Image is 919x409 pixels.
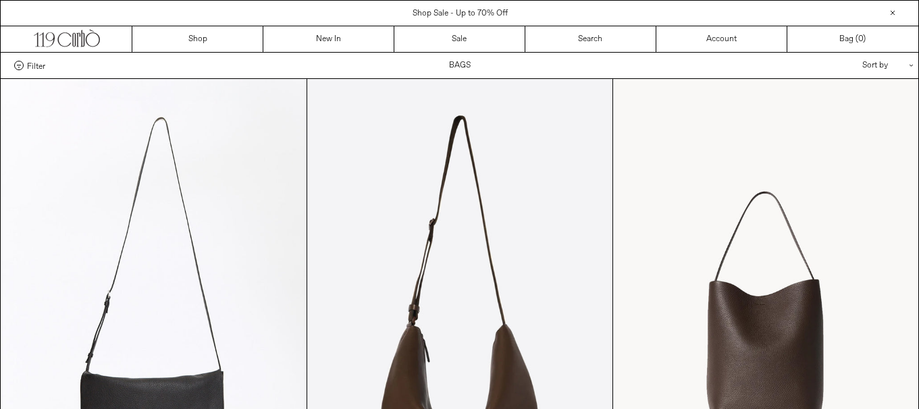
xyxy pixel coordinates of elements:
a: Bag () [787,26,918,52]
span: ) [858,33,866,45]
a: Search [525,26,656,52]
a: New In [263,26,394,52]
span: Filter [27,61,45,70]
a: Account [656,26,787,52]
div: Sort by [783,53,905,78]
a: Shop [132,26,263,52]
a: Shop Sale - Up to 70% Off [413,8,508,19]
span: 0 [858,34,863,45]
a: Sale [394,26,525,52]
